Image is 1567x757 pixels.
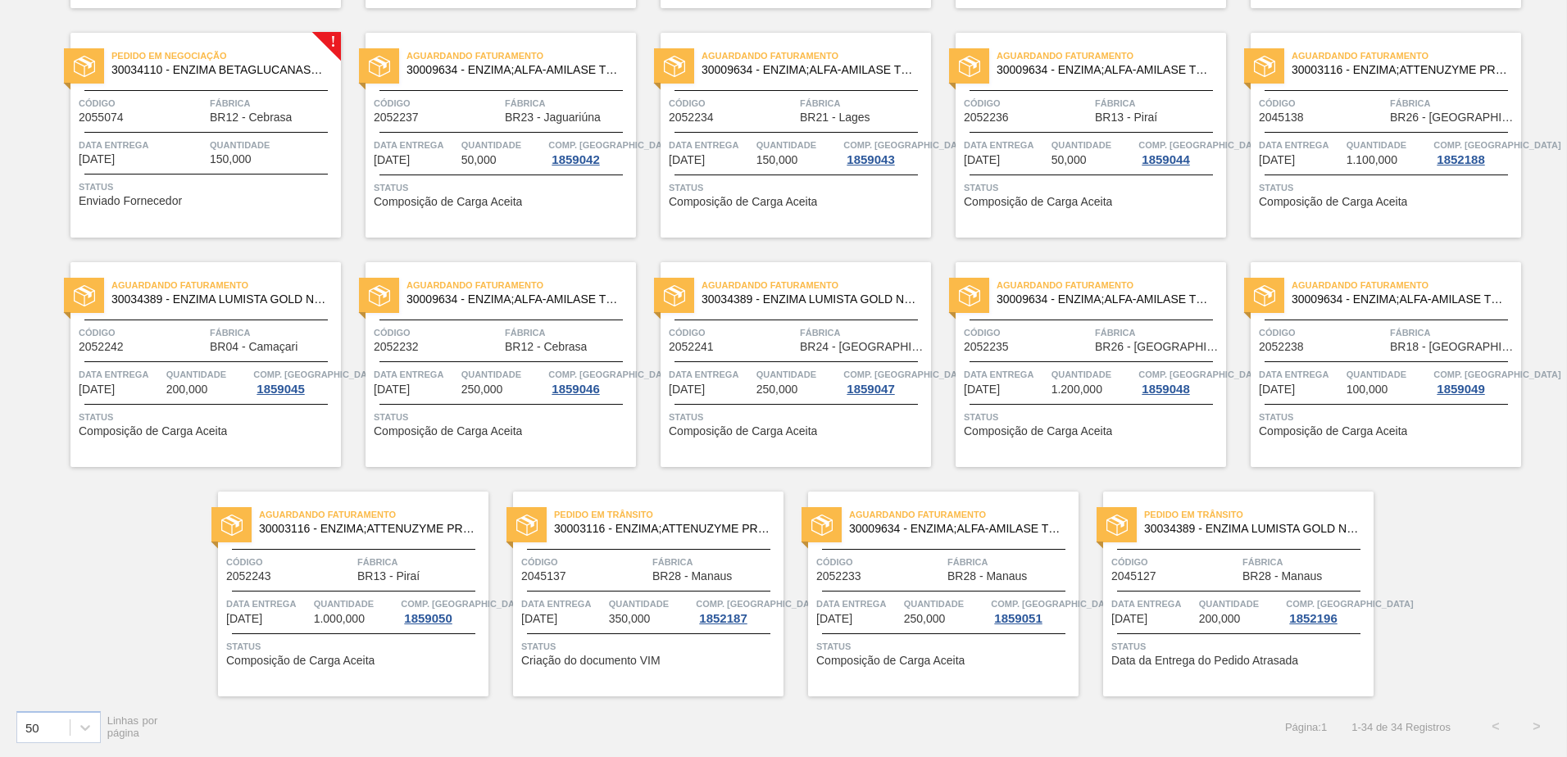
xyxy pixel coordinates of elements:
span: Comp. Carga [548,366,675,383]
a: statusAguardando Faturamento30009634 - ENZIMA;ALFA-AMILASE TERMOESTÁVEL;TERMAMYCódigo2052234Fábri... [636,33,931,238]
span: 30034389 - ENZIMA LUMISTA GOLD NOVONESIS 25KG [1144,523,1360,535]
span: Código [521,554,648,570]
span: Fábrica [1390,95,1517,111]
span: Aguardando Faturamento [1292,48,1521,64]
div: 1859050 [401,612,455,625]
span: Fábrica [947,554,1074,570]
span: Data Entrega [669,137,752,153]
span: Status [79,179,337,195]
span: Fábrica [652,554,779,570]
span: Comp. Carga [1433,366,1560,383]
span: BR26 - Uberlândia [1095,341,1222,353]
span: Status [374,179,632,196]
span: 30034389 - ENZIMA LUMISTA GOLD NOVONESIS 25KG [111,293,328,306]
span: Fábrica [800,95,927,111]
span: BR28 - Manaus [1242,570,1322,582]
span: Código [79,95,206,111]
span: 250,000 [904,613,946,625]
span: Fábrica [1242,554,1369,570]
span: 2052233 [816,570,861,582]
a: statusAguardando Faturamento30034389 - ENZIMA LUMISTA GOLD NOVONESIS 25KGCódigo2052242FábricaBR04... [46,262,341,467]
img: status [1254,285,1275,306]
span: Status [374,409,632,425]
span: Comp. Carga [1286,596,1413,612]
div: 1852196 [1286,612,1340,625]
span: Aguardando Faturamento [849,506,1079,523]
span: Código [79,324,206,341]
span: Composição de Carga Aceita [226,655,375,667]
a: Comp. [GEOGRAPHIC_DATA]1859042 [548,137,632,166]
span: BR28 - Manaus [652,570,732,582]
span: Quantidade [756,366,840,383]
img: status [369,285,390,306]
span: Comp. Carga [401,596,528,612]
span: Quantidade [461,137,545,153]
span: 30009634 - ENZIMA;ALFA-AMILASE TERMOESTÁVEL;TERMAMY [849,523,1065,535]
span: 350,000 [609,613,651,625]
a: Comp. [GEOGRAPHIC_DATA]1859048 [1138,366,1222,396]
span: Código [816,554,943,570]
span: Composição de Carga Aceita [964,425,1112,437]
span: 2052242 [79,341,124,353]
span: BR18 - Pernambuco [1390,341,1517,353]
span: Aguardando Faturamento [259,506,488,523]
span: Código [1259,95,1386,111]
a: statusAguardando Faturamento30003116 - ENZIMA;ATTENUZYME PRO;NOVOZYMES;Código2045138FábricaBR26 -... [1226,33,1521,238]
span: Aguardando Faturamento [111,277,341,293]
span: 28/10/2025 [374,154,410,166]
span: Código [669,324,796,341]
a: statusAguardando Faturamento30009634 - ENZIMA;ALFA-AMILASE TERMOESTÁVEL;TERMAMYCódigo2052232Fábri... [341,262,636,467]
a: statusAguardando Faturamento30009634 - ENZIMA;ALFA-AMILASE TERMOESTÁVEL;TERMAMYCódigo2052235Fábri... [931,262,1226,467]
span: Quantidade [461,366,545,383]
a: statusAguardando Faturamento30009634 - ENZIMA;ALFA-AMILASE TERMOESTÁVEL;TERMAMYCódigo2052238Fábri... [1226,262,1521,467]
span: Comp. Carga [253,366,380,383]
span: 2045127 [1111,570,1156,582]
span: Data Entrega [521,596,605,612]
span: Composição de Carga Aceita [964,196,1112,208]
span: Aguardando Faturamento [702,48,931,64]
span: Código [1111,554,1238,570]
span: BR12 - Cebrasa [505,341,587,353]
img: status [664,56,685,77]
span: Fábrica [210,324,337,341]
span: Pedido em Trânsito [554,506,783,523]
span: Aguardando Faturamento [997,48,1226,64]
span: Código [226,554,353,570]
a: statusAguardando Faturamento30009634 - ENZIMA;ALFA-AMILASE TERMOESTÁVEL;TERMAMYCódigo2052237Fábri... [341,33,636,238]
span: Data Entrega [964,366,1047,383]
span: Status [1259,179,1517,196]
span: Status [816,638,1074,655]
span: 30003116 - ENZIMA;ATTENUZYME PRO;NOVOZYMES; [259,523,475,535]
span: Status [669,409,927,425]
span: Linhas por página [107,714,158,739]
span: Data Entrega [79,366,162,383]
span: Data Entrega [1259,366,1342,383]
span: 31/10/2025 [374,383,410,396]
span: 02/11/2025 [1259,383,1295,396]
span: BR26 - Uberlândia [1390,111,1517,124]
span: 30009634 - ENZIMA;ALFA-AMILASE TERMOESTÁVEL;TERMAMY [407,293,623,306]
span: Aguardando Faturamento [407,48,636,64]
span: 29/10/2025 [964,154,1000,166]
span: Composição de Carga Aceita [1259,425,1407,437]
span: Status [964,409,1222,425]
span: Fábrica [1390,324,1517,341]
span: Comp. Carga [843,137,970,153]
span: Comp. Carga [991,596,1118,612]
a: statusAguardando Faturamento30003116 - ENZIMA;ATTENUZYME PRO;NOVOZYMES;Código2052243FábricaBR13 -... [193,492,488,696]
span: Quantidade [1199,596,1283,612]
span: Fábrica [505,324,632,341]
span: 30/10/2025 [1259,154,1295,166]
img: status [811,514,833,536]
span: 2052235 [964,341,1009,353]
span: 200,000 [1199,613,1241,625]
span: Comp. Carga [843,366,970,383]
a: statusAguardando Faturamento30034389 - ENZIMA LUMISTA GOLD NOVONESIS 25KGCódigo2052241FábricaBR24... [636,262,931,467]
span: Comp. Carga [1138,366,1265,383]
span: 2052243 [226,570,271,582]
div: 1859043 [843,153,897,166]
span: 30009634 - ENZIMA;ALFA-AMILASE TERMOESTÁVEL;TERMAMY [407,64,623,76]
span: 2055074 [79,111,124,124]
span: Código [964,95,1091,111]
span: 2052241 [669,341,714,353]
